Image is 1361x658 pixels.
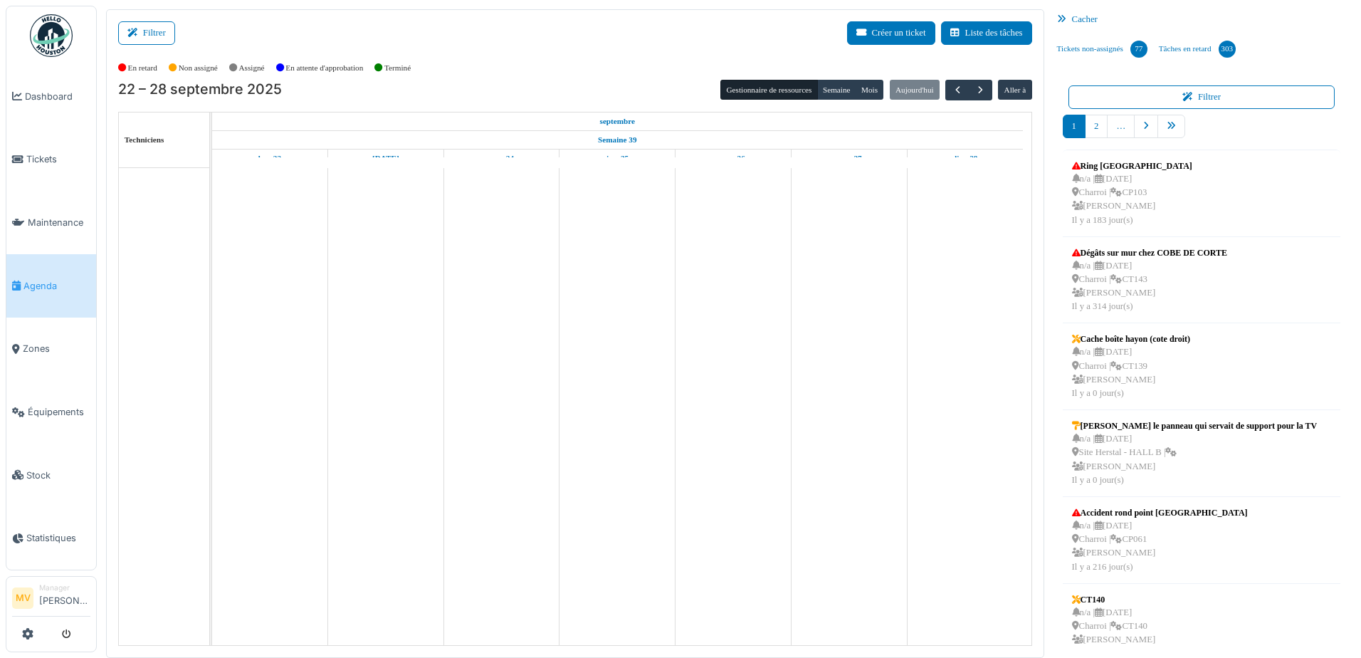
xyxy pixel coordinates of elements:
[890,80,940,100] button: Aujourd'hui
[285,62,363,74] label: En attente d'approbation
[384,62,411,74] label: Terminé
[718,150,749,167] a: 26 septembre 2025
[26,469,90,482] span: Stock
[39,583,90,613] li: [PERSON_NAME]
[1063,115,1341,150] nav: pager
[1072,160,1192,172] div: Ring [GEOGRAPHIC_DATA]
[594,131,640,149] a: Semaine 39
[25,90,90,103] span: Dashboard
[6,65,96,128] a: Dashboard
[1153,30,1241,68] a: Tâches en retard
[128,62,157,74] label: En retard
[485,150,517,167] a: 24 septembre 2025
[23,279,90,293] span: Agenda
[1051,9,1352,30] div: Cacher
[856,80,884,100] button: Mois
[969,80,992,100] button: Suivant
[1068,416,1321,491] a: [PERSON_NAME] le panneau qui servait de support pour la TV n/a |[DATE] Site Herstal - HALL B | [P...
[1072,259,1227,314] div: n/a | [DATE] Charroi | CT143 [PERSON_NAME] Il y a 314 jour(s)
[1068,156,1196,231] a: Ring [GEOGRAPHIC_DATA] n/a |[DATE] Charroi |CP103 [PERSON_NAME]Il y a 183 jour(s)
[1072,593,1156,606] div: CT140
[602,150,632,167] a: 25 septembre 2025
[1072,172,1192,227] div: n/a | [DATE] Charroi | CP103 [PERSON_NAME] Il y a 183 jour(s)
[6,128,96,192] a: Tickets
[1051,30,1153,68] a: Tickets non-assignés
[1085,115,1108,138] a: 2
[847,21,935,45] button: Créer un ticket
[26,152,90,166] span: Tickets
[1068,243,1231,318] a: Dégâts sur mur chez COBE DE CORTE n/a |[DATE] Charroi |CT143 [PERSON_NAME]Il y a 314 jour(s)
[39,583,90,593] div: Manager
[1072,419,1318,432] div: [PERSON_NAME] le panneau qui servait de support pour la TV
[1068,329,1194,404] a: Cache boîte hayon (cote droit) n/a |[DATE] Charroi |CT139 [PERSON_NAME]Il y a 0 jour(s)
[1068,85,1335,109] button: Filtrer
[23,342,90,355] span: Zones
[125,135,164,144] span: Techniciens
[597,113,639,130] a: 22 septembre 2025
[6,318,96,381] a: Zones
[1219,41,1236,58] div: 303
[941,21,1032,45] button: Liste des tâches
[1068,503,1251,578] a: Accident rond point [GEOGRAPHIC_DATA] n/a |[DATE] Charroi |CP061 [PERSON_NAME]Il y a 216 jour(s)
[1063,115,1086,138] a: 1
[28,405,90,419] span: Équipements
[1107,115,1135,138] a: …
[369,150,403,167] a: 23 septembre 2025
[1072,333,1190,345] div: Cache boîte hayon (cote droit)
[30,14,73,57] img: Badge_color-CXgf-gQk.svg
[998,80,1031,100] button: Aller à
[239,62,265,74] label: Assigné
[6,444,96,507] a: Stock
[6,380,96,444] a: Équipements
[6,254,96,318] a: Agenda
[1072,506,1248,519] div: Accident rond point [GEOGRAPHIC_DATA]
[255,150,285,167] a: 22 septembre 2025
[1072,432,1318,487] div: n/a | [DATE] Site Herstal - HALL B | [PERSON_NAME] Il y a 0 jour(s)
[179,62,218,74] label: Non assigné
[1072,519,1248,574] div: n/a | [DATE] Charroi | CP061 [PERSON_NAME] Il y a 216 jour(s)
[1130,41,1147,58] div: 77
[28,216,90,229] span: Maintenance
[118,81,282,98] h2: 22 – 28 septembre 2025
[12,583,90,617] a: MV Manager[PERSON_NAME]
[949,150,981,167] a: 28 septembre 2025
[6,191,96,254] a: Maintenance
[118,21,175,45] button: Filtrer
[833,150,866,167] a: 27 septembre 2025
[12,587,33,609] li: MV
[720,80,817,100] button: Gestionnaire de ressources
[26,531,90,545] span: Statistiques
[1072,345,1190,400] div: n/a | [DATE] Charroi | CT139 [PERSON_NAME] Il y a 0 jour(s)
[1072,246,1227,259] div: Dégâts sur mur chez COBE DE CORTE
[817,80,856,100] button: Semaine
[945,80,969,100] button: Précédent
[6,507,96,570] a: Statistiques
